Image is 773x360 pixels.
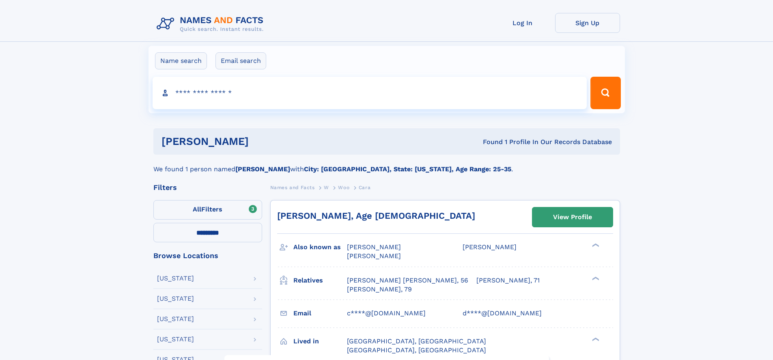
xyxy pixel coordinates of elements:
span: [PERSON_NAME] [347,243,401,251]
div: ❯ [590,336,600,342]
span: Woo [338,185,349,190]
span: [GEOGRAPHIC_DATA], [GEOGRAPHIC_DATA] [347,346,486,354]
span: [PERSON_NAME] [463,243,517,251]
div: ❯ [590,276,600,281]
h3: Email [293,306,347,320]
div: ❯ [590,243,600,248]
a: Log In [490,13,555,33]
b: [PERSON_NAME] [235,165,290,173]
h3: Relatives [293,274,347,287]
div: Browse Locations [153,252,262,259]
div: [US_STATE] [157,316,194,322]
b: City: [GEOGRAPHIC_DATA], State: [US_STATE], Age Range: 25-35 [304,165,511,173]
input: search input [153,77,587,109]
img: Logo Names and Facts [153,13,270,35]
a: W [324,182,329,192]
span: W [324,185,329,190]
label: Filters [153,200,262,220]
span: Cara [359,185,370,190]
div: We found 1 person named with . [153,155,620,174]
a: Sign Up [555,13,620,33]
div: [US_STATE] [157,295,194,302]
div: Filters [153,184,262,191]
button: Search Button [590,77,620,109]
a: [PERSON_NAME] [PERSON_NAME], 56 [347,276,468,285]
a: [PERSON_NAME], 79 [347,285,412,294]
a: Woo [338,182,349,192]
label: Email search [215,52,266,69]
h3: Lived in [293,334,347,348]
div: View Profile [553,208,592,226]
div: [US_STATE] [157,275,194,282]
a: [PERSON_NAME], 71 [476,276,540,285]
div: Found 1 Profile In Our Records Database [366,138,612,147]
a: [PERSON_NAME], Age [DEMOGRAPHIC_DATA] [277,211,475,221]
a: View Profile [532,207,613,227]
span: [GEOGRAPHIC_DATA], [GEOGRAPHIC_DATA] [347,337,486,345]
span: All [193,205,201,213]
label: Name search [155,52,207,69]
div: [US_STATE] [157,336,194,343]
h1: [PERSON_NAME] [161,136,366,147]
span: [PERSON_NAME] [347,252,401,260]
h3: Also known as [293,240,347,254]
a: Names and Facts [270,182,315,192]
